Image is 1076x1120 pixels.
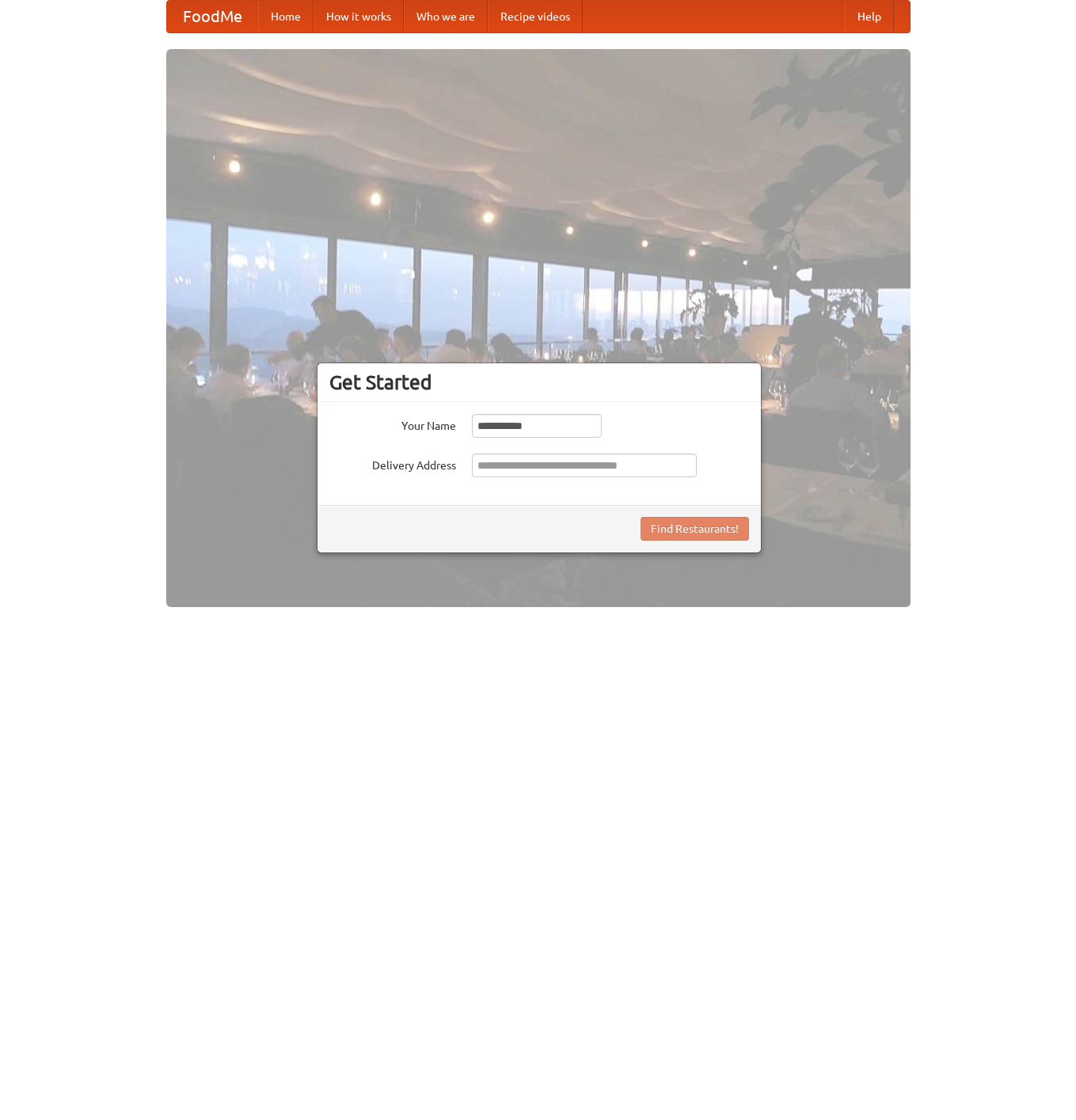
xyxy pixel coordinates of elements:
[329,454,456,473] label: Delivery Address
[845,1,894,32] a: Help
[314,1,404,32] a: How it works
[404,1,488,32] a: Who we are
[641,517,749,541] button: Find Restaurants!
[167,1,258,32] a: FoodMe
[329,370,749,394] h3: Get Started
[488,1,583,32] a: Recipe videos
[329,414,456,434] label: Your Name
[258,1,314,32] a: Home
